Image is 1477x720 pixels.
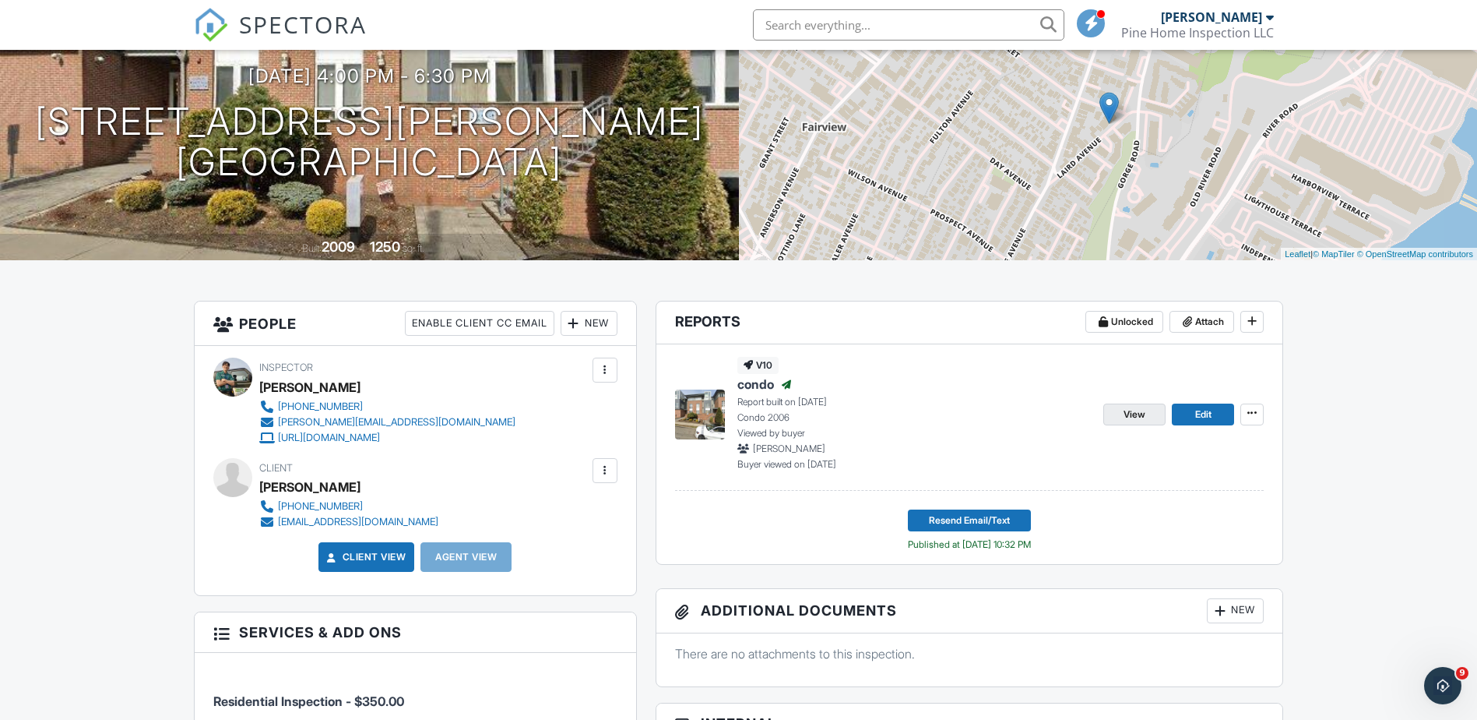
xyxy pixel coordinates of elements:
[259,475,360,499] div: [PERSON_NAME]
[248,65,491,86] h3: [DATE] 4:00 pm - 6:30 pm
[213,694,404,709] span: Residential Inspection - $350.00
[403,242,424,254] span: sq. ft.
[1285,249,1310,259] a: Leaflet
[1313,249,1355,259] a: © MapTiler
[1207,598,1264,623] div: New
[1357,249,1473,259] a: © OpenStreetMap contributors
[1281,248,1477,261] div: |
[259,376,360,399] div: [PERSON_NAME]
[302,242,319,254] span: Built
[278,401,363,413] div: [PHONE_NUMBER]
[259,415,515,430] a: [PERSON_NAME][EMAIL_ADDRESS][DOMAIN_NAME]
[1121,25,1274,41] div: Pine Home Inspection LLC
[259,462,293,474] span: Client
[259,362,313,373] span: Inspector
[259,514,438,530] a: [EMAIL_ADDRESS][DOMAIN_NAME]
[1161,9,1262,25] div: [PERSON_NAME]
[259,499,438,514] a: [PHONE_NUMBER]
[322,238,355,255] div: 2009
[195,612,636,653] h3: Services & Add ons
[259,430,515,446] a: [URL][DOMAIN_NAME]
[675,645,1264,662] p: There are no attachments to this inspection.
[561,311,617,336] div: New
[35,101,704,184] h1: [STREET_ADDRESS][PERSON_NAME] [GEOGRAPHIC_DATA]
[1456,667,1468,679] span: 9
[405,311,554,336] div: Enable Client CC Email
[278,516,438,528] div: [EMAIL_ADDRESS][DOMAIN_NAME]
[239,8,367,41] span: SPECTORA
[278,500,363,513] div: [PHONE_NUMBER]
[194,21,367,54] a: SPECTORA
[370,238,400,255] div: 1250
[324,549,406,565] a: Client View
[194,8,228,42] img: The Best Home Inspection Software - Spectora
[278,416,515,429] div: [PERSON_NAME][EMAIL_ADDRESS][DOMAIN_NAME]
[259,399,515,415] a: [PHONE_NUMBER]
[753,9,1064,41] input: Search everything...
[656,589,1283,634] h3: Additional Documents
[1424,667,1461,704] iframe: Intercom live chat
[278,432,380,444] div: [URL][DOMAIN_NAME]
[195,302,636,346] h3: People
